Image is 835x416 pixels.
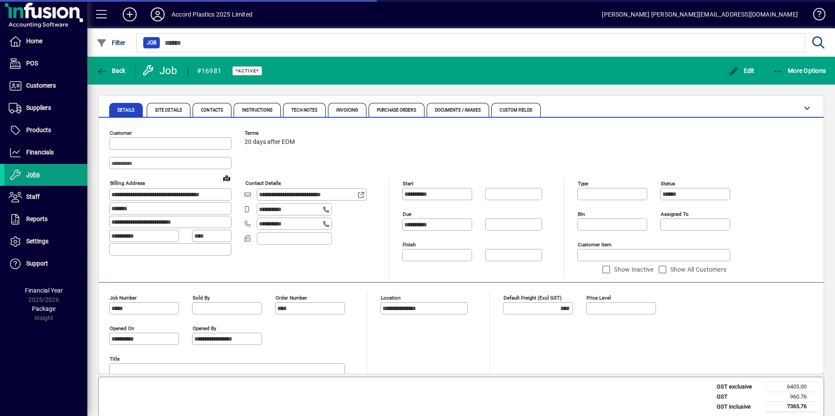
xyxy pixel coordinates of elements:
mat-label: Title [110,356,120,362]
span: Staff [26,193,40,200]
button: Filter [94,35,128,51]
span: Reports [26,215,48,222]
a: Support [4,253,87,275]
div: [PERSON_NAME] [PERSON_NAME][EMAIL_ADDRESS][DOMAIN_NAME] [602,7,798,21]
td: 960.76 [765,392,817,402]
a: Knowledge Base [807,2,824,30]
mat-label: Type [578,181,588,187]
span: Edit [728,67,755,74]
mat-label: Opened by [193,325,216,331]
span: Contacts [201,108,223,113]
button: Add [116,7,144,22]
a: Financials [4,142,87,164]
mat-label: Sold by [193,295,210,301]
span: Purchase Orders [377,108,416,113]
td: GST [712,392,765,402]
span: Instructions [242,108,273,113]
span: Job [147,38,156,47]
a: Settings [4,231,87,252]
mat-label: Finish [403,242,416,248]
div: Accord Plastics 2025 Limited [172,7,252,21]
td: 7365.76 [765,402,817,412]
span: Tech Notes [291,108,317,113]
mat-label: Order number [276,295,307,301]
mat-label: Price Level [587,295,611,301]
span: Settings [26,238,48,245]
span: Financials [26,149,54,156]
a: Products [4,119,87,141]
div: #16981 [197,64,222,78]
a: Suppliers [4,97,87,119]
td: GST inclusive [712,402,765,412]
app-page-header-button: Back [87,63,135,78]
a: Staff [4,186,87,208]
span: Details [117,108,135,113]
button: Edit [726,63,757,78]
mat-label: Opened On [110,325,134,331]
button: More Options [771,63,828,78]
mat-label: Status [661,181,675,187]
span: More Options [773,67,826,74]
button: Back [94,63,128,78]
a: POS [4,53,87,75]
button: Profile [144,7,172,22]
span: 20 days after EOM [245,139,295,146]
span: Site Details [155,108,182,113]
mat-label: Job number [110,295,137,301]
div: Job [142,64,179,78]
mat-label: Customer [110,130,132,136]
span: Filter [97,39,126,46]
span: POS [26,60,38,67]
mat-label: Location [381,295,400,301]
span: Back [97,67,126,74]
span: Invoicing [336,108,358,113]
mat-label: Bin [578,211,585,217]
mat-label: Assigned to [661,211,689,217]
span: Documents / Images [435,108,481,113]
span: Support [26,260,48,267]
span: Jobs [26,171,40,178]
span: Package [32,305,55,312]
span: Customers [26,82,56,89]
td: GST exclusive [712,382,765,392]
span: Products [26,126,51,133]
span: Home [26,38,42,44]
a: Reports [4,208,87,230]
td: 6405.00 [765,382,817,392]
a: Customers [4,75,87,97]
mat-label: Default Freight (excl GST) [504,295,562,301]
a: View on map [220,171,234,185]
span: Suppliers [26,104,51,111]
span: Terms [245,130,297,136]
mat-label: Customer Item [578,242,611,248]
mat-label: Due [403,211,411,217]
span: Custom Fields [500,108,532,113]
a: Home [4,31,87,52]
mat-label: Start [403,181,414,187]
span: Financial Year [25,287,63,294]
